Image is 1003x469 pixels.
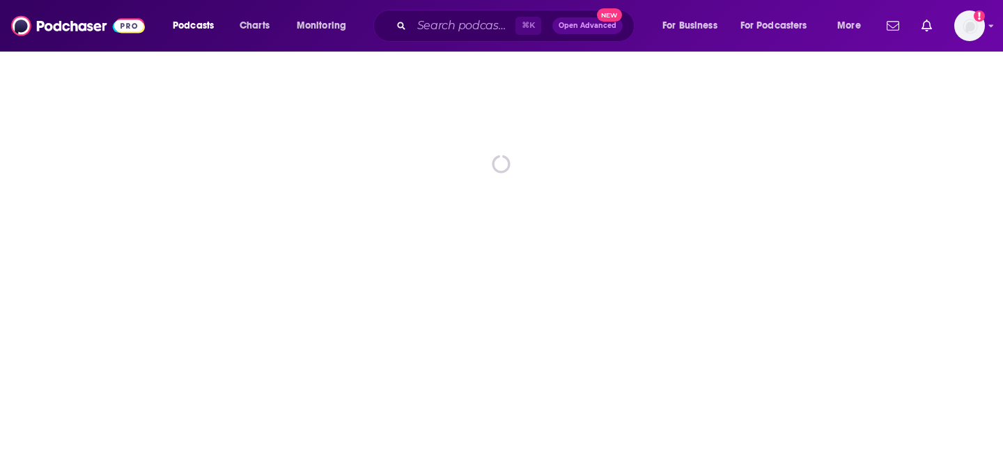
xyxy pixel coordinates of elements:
[552,17,623,34] button: Open AdvancedNew
[916,14,938,38] a: Show notifications dropdown
[387,10,648,42] div: Search podcasts, credits, & more...
[287,15,364,37] button: open menu
[954,10,985,41] button: Show profile menu
[731,15,827,37] button: open menu
[662,16,717,36] span: For Business
[954,10,985,41] span: Logged in as megcassidy
[173,16,214,36] span: Podcasts
[412,15,515,37] input: Search podcasts, credits, & more...
[827,15,878,37] button: open menu
[597,8,622,22] span: New
[11,13,145,39] img: Podchaser - Follow, Share and Rate Podcasts
[297,16,346,36] span: Monitoring
[240,16,270,36] span: Charts
[974,10,985,22] svg: Add a profile image
[740,16,807,36] span: For Podcasters
[837,16,861,36] span: More
[559,22,616,29] span: Open Advanced
[231,15,278,37] a: Charts
[515,17,541,35] span: ⌘ K
[954,10,985,41] img: User Profile
[163,15,232,37] button: open menu
[881,14,905,38] a: Show notifications dropdown
[653,15,735,37] button: open menu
